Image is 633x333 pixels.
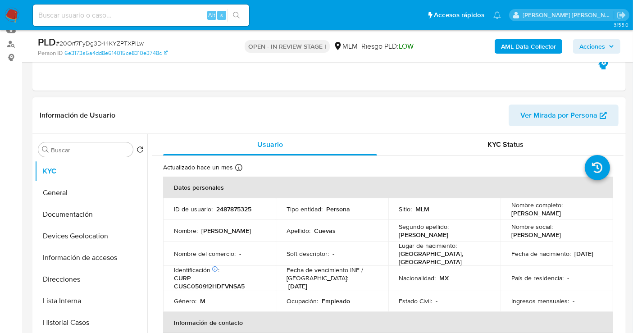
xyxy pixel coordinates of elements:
[35,182,147,204] button: General
[501,39,556,54] b: AML Data Collector
[287,297,318,305] p: Ocupación :
[399,250,487,266] p: [GEOGRAPHIC_DATA], [GEOGRAPHIC_DATA]
[137,146,144,156] button: Volver al orden por defecto
[574,250,593,258] p: [DATE]
[434,10,484,20] span: Accesos rápidos
[288,282,307,290] p: [DATE]
[399,41,414,51] span: LOW
[174,227,198,235] p: Nombre :
[40,111,115,120] h1: Información de Usuario
[523,11,614,19] p: nancy.sanchezgarcia@mercadolibre.com.mx
[174,266,219,274] p: Identificación :
[511,201,563,209] p: Nombre completo :
[208,11,215,19] span: Alt
[51,146,129,154] input: Buscar
[399,205,412,213] p: Sitio :
[573,297,574,305] p: -
[38,35,56,49] b: PLD
[511,223,553,231] p: Nombre social :
[35,160,147,182] button: KYC
[511,297,569,305] p: Ingresos mensuales :
[35,269,147,290] button: Direcciones
[163,163,233,172] p: Actualizado hace un mes
[287,227,310,235] p: Apellido :
[332,250,334,258] p: -
[399,297,433,305] p: Estado Civil :
[33,9,249,21] input: Buscar usuario o caso...
[174,274,261,290] p: CURP CUSC050912HDFVNSA5
[220,11,223,19] span: s
[56,39,144,48] span: # 20Orf7FyDg3D44KYZPTXPlLw
[64,49,168,57] a: 6e3173a5a4dd8e614015ce8310e3748c
[493,11,501,19] a: Notificaciones
[511,209,561,217] p: [PERSON_NAME]
[35,225,147,247] button: Devices Geolocation
[245,40,330,53] p: OPEN - IN REVIEW STAGE I
[322,297,350,305] p: Empleado
[257,139,283,150] span: Usuario
[35,204,147,225] button: Documentación
[436,297,438,305] p: -
[567,274,569,282] p: -
[511,274,564,282] p: País de residencia :
[399,223,449,231] p: Segundo apellido :
[239,250,241,258] p: -
[440,274,449,282] p: MX
[287,266,378,282] p: Fecha de vencimiento INE / [GEOGRAPHIC_DATA] :
[38,49,63,57] b: Person ID
[361,41,414,51] span: Riesgo PLD:
[617,10,626,20] a: Salir
[174,297,196,305] p: Género :
[399,274,436,282] p: Nacionalidad :
[174,205,213,213] p: ID de usuario :
[201,227,251,235] p: [PERSON_NAME]
[579,39,605,54] span: Acciones
[399,231,449,239] p: [PERSON_NAME]
[520,105,597,126] span: Ver Mirada por Persona
[42,146,49,153] button: Buscar
[35,290,147,312] button: Lista Interna
[333,41,358,51] div: MLM
[416,205,430,213] p: MLM
[200,297,205,305] p: M
[399,242,457,250] p: Lugar de nacimiento :
[314,227,336,235] p: Cuevas
[174,250,236,258] p: Nombre del comercio :
[488,139,524,150] span: KYC Status
[326,205,350,213] p: Persona
[573,39,620,54] button: Acciones
[287,205,323,213] p: Tipo entidad :
[287,250,329,258] p: Soft descriptor :
[509,105,619,126] button: Ver Mirada por Persona
[614,21,628,28] span: 3.155.0
[216,205,251,213] p: 2487875325
[35,247,147,269] button: Información de accesos
[163,177,613,198] th: Datos personales
[511,250,571,258] p: Fecha de nacimiento :
[511,231,561,239] p: [PERSON_NAME]
[227,9,246,22] button: search-icon
[495,39,562,54] button: AML Data Collector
